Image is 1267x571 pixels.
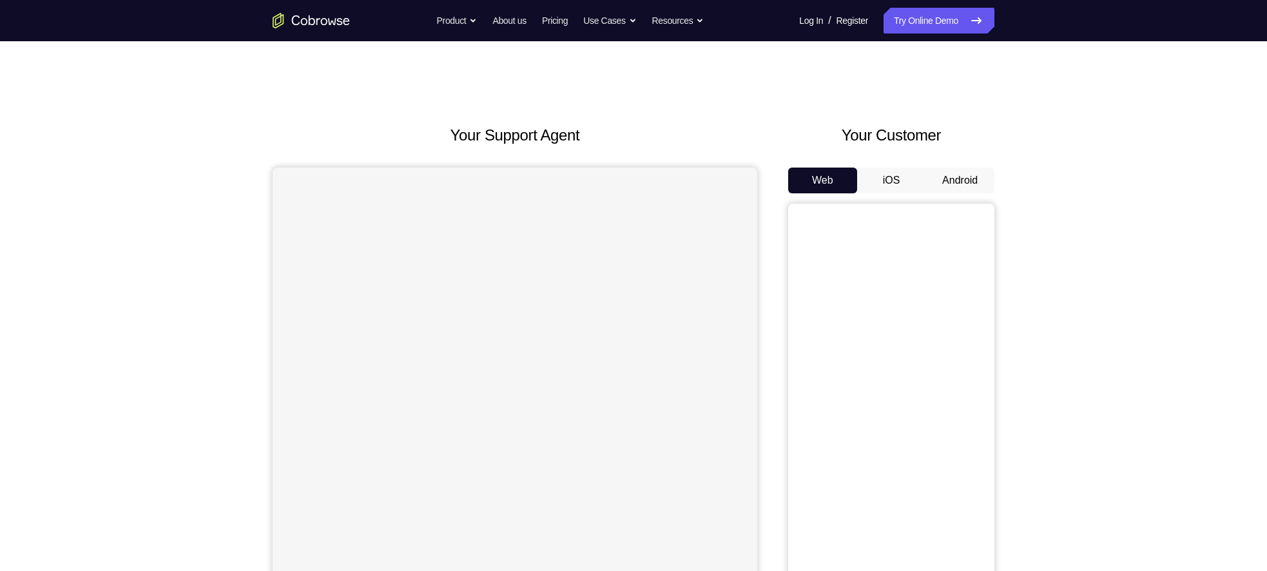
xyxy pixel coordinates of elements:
button: Resources [652,8,704,34]
a: Pricing [542,8,568,34]
h2: Your Support Agent [273,124,757,147]
a: Try Online Demo [884,8,994,34]
button: iOS [857,168,926,193]
button: Use Cases [583,8,636,34]
h2: Your Customer [788,124,994,147]
button: Web [788,168,857,193]
a: About us [492,8,526,34]
button: Android [925,168,994,193]
button: Product [437,8,478,34]
a: Log In [799,8,823,34]
a: Register [837,8,868,34]
a: Go to the home page [273,13,350,28]
span: / [828,13,831,28]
